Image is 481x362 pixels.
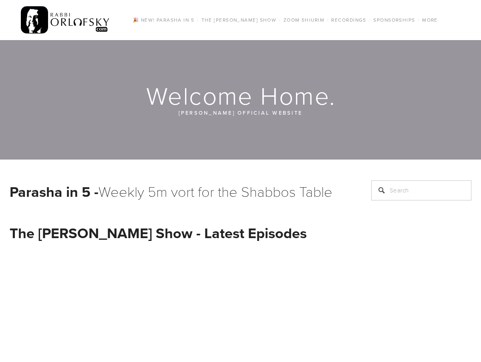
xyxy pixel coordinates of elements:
[420,15,440,25] a: More
[371,180,471,200] input: Search
[329,15,368,25] a: Recordings
[130,15,197,25] a: 🎉 NEW! Parasha in 5
[10,222,307,243] strong: The [PERSON_NAME] Show - Latest Episodes
[10,83,472,108] h1: Welcome Home.
[10,180,351,202] h1: Weekly 5m vort for the Shabbos Table
[56,108,425,117] p: [PERSON_NAME] official website
[279,16,281,23] span: /
[21,4,110,36] img: RabbiOrlofsky.com
[369,16,371,23] span: /
[327,16,329,23] span: /
[199,15,279,25] a: The [PERSON_NAME] Show
[371,15,417,25] a: Sponsorships
[281,15,327,25] a: Zoom Shiurim
[418,16,420,23] span: /
[197,16,199,23] span: /
[10,181,99,202] strong: Parasha in 5 -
